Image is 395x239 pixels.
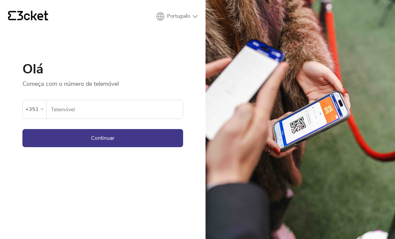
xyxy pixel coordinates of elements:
div: +351 [25,104,39,114]
h1: Olá [22,62,183,76]
input: Telemóvel [51,100,183,119]
button: Continuar [22,129,183,147]
label: Telemóvel [47,100,183,119]
g: {' '} [8,11,16,20]
p: Começa com o número de telemóvel [22,76,183,88]
a: {' '} [8,11,48,22]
